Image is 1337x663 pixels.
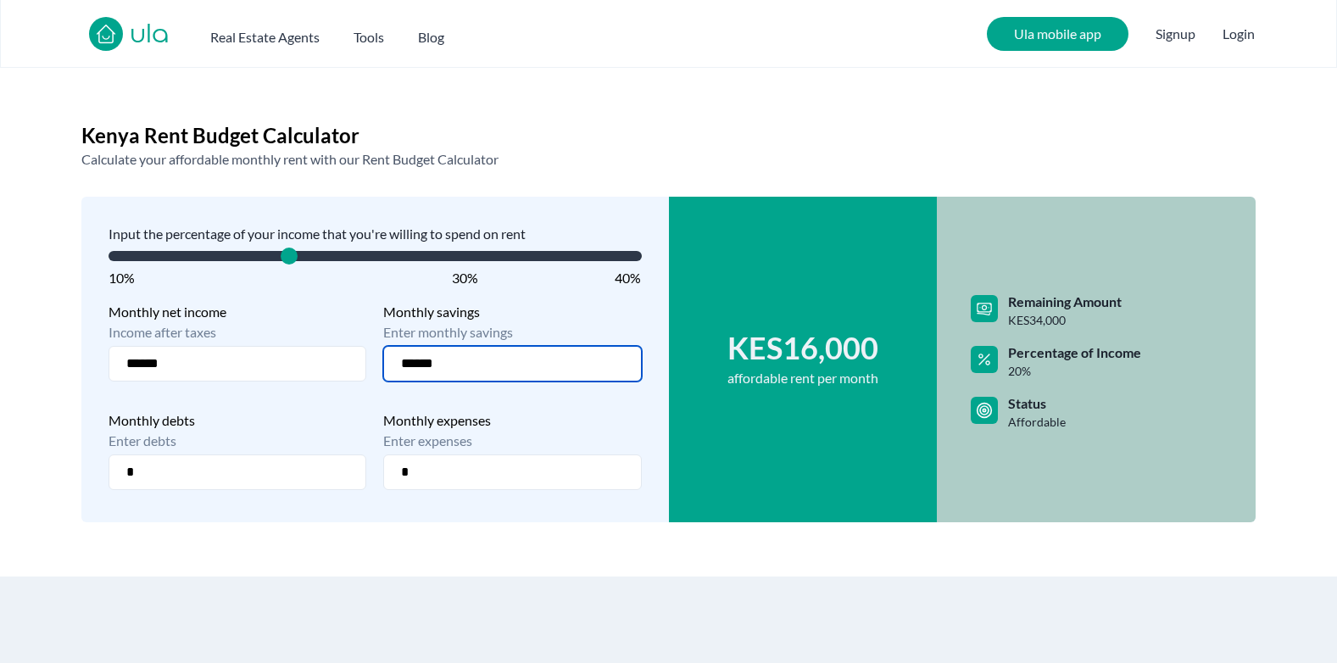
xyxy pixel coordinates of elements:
h2: Calculate your affordable monthly rent with our Rent Budget Calculator [81,149,1256,170]
span: Monthly debts [109,410,366,431]
span: Status [1008,393,1066,414]
span: Monthly net income [109,302,366,322]
span: Enter debts [109,431,366,451]
span: Input the percentage of your income that you're willing to spend on rent [109,224,642,244]
span: Remaining Amount [1008,292,1122,312]
span: affordable [727,370,790,386]
span: Signup [1156,17,1195,51]
span: KES 16,000 [727,331,878,365]
span: KES 34,000 [1008,312,1122,329]
span: Sales Price [281,248,298,265]
span: 30% [452,268,478,285]
a: ula [130,20,170,51]
span: Percentage of Income [1008,343,1141,363]
span: Enter monthly savings [383,322,641,343]
span: 40% [615,268,641,285]
span: Income after taxes [109,322,366,343]
button: Tools [354,20,384,47]
span: rent per month [727,368,878,388]
a: Blog [418,20,444,47]
span: Monthly expenses [383,410,641,431]
span: 10% [109,270,135,286]
span: Monthly savings [383,302,641,322]
nav: Main [210,20,478,47]
span: Affordable [1008,414,1066,431]
h2: Real Estate Agents [210,27,320,47]
a: Ula mobile app [987,17,1128,51]
button: Real Estate Agents [210,20,320,47]
h1: Kenya Rent Budget Calculator [81,122,1256,149]
h2: Tools [354,27,384,47]
h2: Blog [418,27,444,47]
span: Enter expenses [383,431,641,451]
span: 20 % [1008,363,1141,380]
button: Login [1223,24,1255,44]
